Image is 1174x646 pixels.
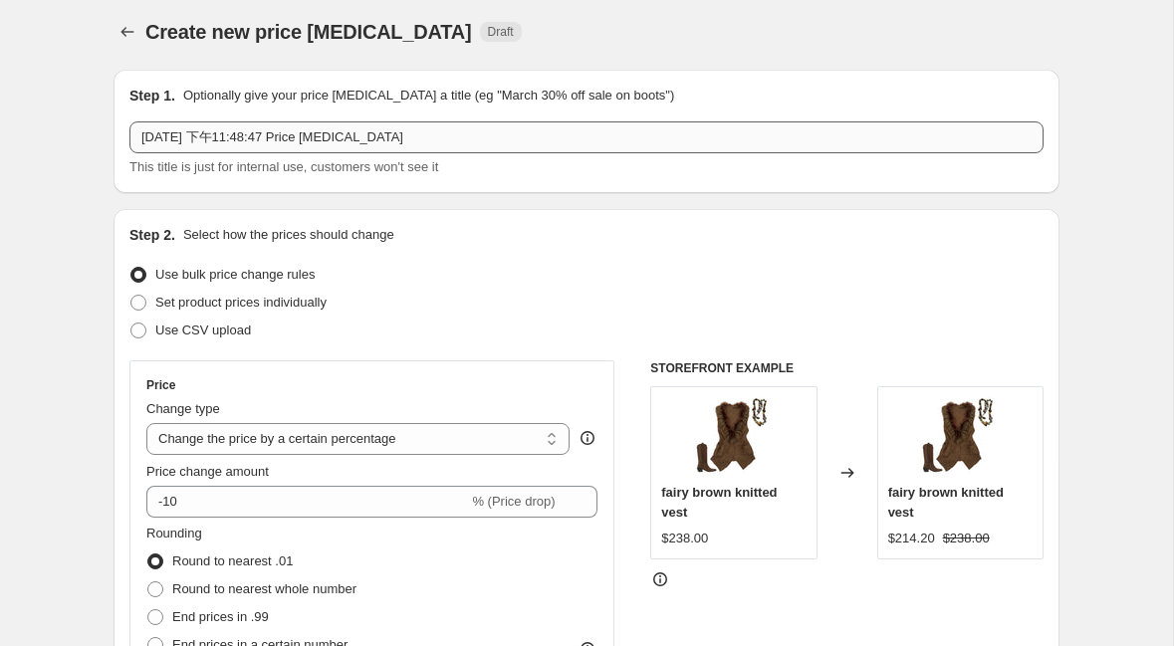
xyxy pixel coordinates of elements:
strike: $238.00 [943,529,990,548]
div: $238.00 [661,529,708,548]
img: IMG_4968_2bf7e12b-a54e-4ec5-b837-6045acf6da77_80x.jpg [694,397,774,477]
input: -15 [146,486,468,518]
h6: STOREFRONT EXAMPLE [650,360,1044,376]
span: Rounding [146,526,202,540]
p: Optionally give your price [MEDICAL_DATA] a title (eg "March 30% off sale on boots") [183,86,674,106]
span: This title is just for internal use, customers won't see it [129,159,438,174]
div: $214.20 [888,529,935,548]
div: help [578,428,597,448]
input: 30% off holiday sale [129,121,1044,153]
span: Change type [146,401,220,416]
span: Set product prices individually [155,295,327,310]
span: fairy brown knitted vest [661,485,777,520]
span: Draft [488,24,514,40]
span: fairy brown knitted vest [888,485,1004,520]
span: End prices in .99 [172,609,269,624]
span: Use CSV upload [155,323,251,337]
h2: Step 1. [129,86,175,106]
span: % (Price drop) [472,494,555,509]
span: Round to nearest whole number [172,581,356,596]
h2: Step 2. [129,225,175,245]
span: Round to nearest .01 [172,553,293,568]
span: Use bulk price change rules [155,267,315,282]
p: Select how the prices should change [183,225,394,245]
span: Create new price [MEDICAL_DATA] [145,21,472,43]
h3: Price [146,377,175,393]
span: Price change amount [146,464,269,479]
img: IMG_4968_2bf7e12b-a54e-4ec5-b837-6045acf6da77_80x.jpg [920,397,1000,477]
button: Price change jobs [114,18,141,46]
